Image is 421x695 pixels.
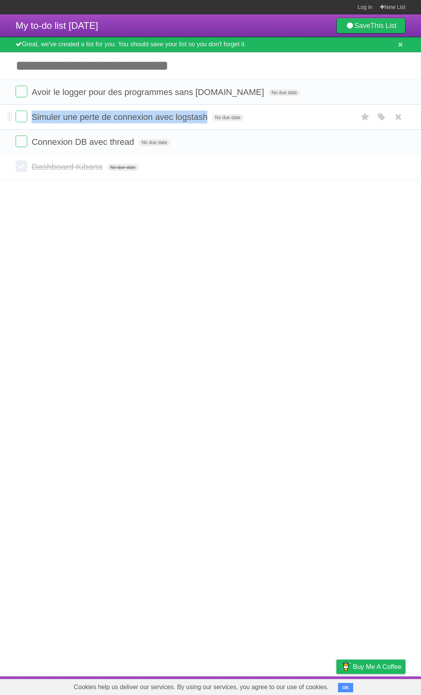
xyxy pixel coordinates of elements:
[16,86,27,97] label: Done
[336,18,405,33] a: SaveThis List
[16,20,98,31] span: My to-do list [DATE]
[32,112,209,122] span: Simuler une perte de connexion avec logstash
[258,678,290,693] a: Developers
[353,660,402,674] span: Buy me a coffee
[16,135,27,147] label: Done
[370,22,396,30] b: This List
[356,678,405,693] a: Suggest a feature
[138,139,170,146] span: No due date
[107,164,139,171] span: No due date
[336,660,405,674] a: Buy me a coffee
[358,135,373,148] label: Star task
[340,660,351,673] img: Buy me a coffee
[326,678,347,693] a: Privacy
[233,678,249,693] a: About
[66,679,336,695] span: Cookies help us deliver our services. By using our services, you agree to our use of cookies.
[32,162,104,172] span: Dashboard Kibana
[338,683,353,692] button: OK
[16,160,27,172] label: Done
[16,111,27,122] label: Done
[358,86,373,99] label: Star task
[358,111,373,123] label: Star task
[32,137,136,147] span: Connexion DB avec thread
[212,114,244,121] span: No due date
[32,87,266,97] span: Avoir le logger pour des programmes sans [DOMAIN_NAME]
[300,678,317,693] a: Terms
[269,89,300,96] span: No due date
